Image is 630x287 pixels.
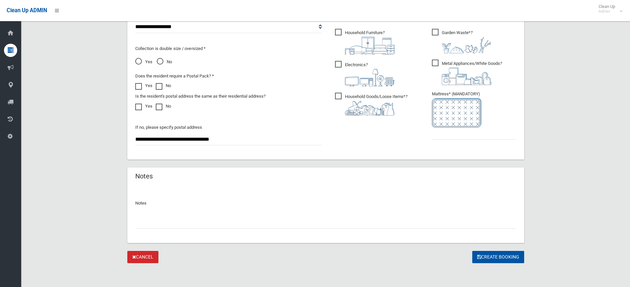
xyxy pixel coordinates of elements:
[442,61,502,85] i: ?
[442,68,491,85] img: 36c1b0289cb1767239cdd3de9e694f19.png
[432,60,502,85] span: Metal Appliances/White Goods
[442,30,491,53] i: ?
[335,29,395,55] span: Household Furniture
[345,62,395,86] i: ?
[432,98,482,127] img: e7408bece873d2c1783593a074e5cb2f.png
[135,199,516,207] p: Notes
[345,94,407,116] i: ?
[156,82,171,90] label: No
[135,82,152,90] label: Yes
[135,45,322,53] p: Collection is double size / oversized *
[7,7,47,14] span: Clean Up ADMIN
[135,102,152,110] label: Yes
[135,123,202,131] label: If no, please specify postal address
[345,101,395,116] img: b13cc3517677393f34c0a387616ef184.png
[345,37,395,55] img: aa9efdbe659d29b613fca23ba79d85cb.png
[157,58,172,66] span: No
[472,251,524,263] button: Create Booking
[335,61,395,86] span: Electronics
[135,72,214,80] label: Does the resident require a Postal Pack? *
[595,4,622,14] span: Clean Up
[432,91,516,127] span: Mattress* (MANDATORY)
[442,37,491,53] img: 4fd8a5c772b2c999c83690221e5242e0.png
[599,9,615,14] small: Admin
[345,69,395,86] img: 394712a680b73dbc3d2a6a3a7ffe5a07.png
[127,251,158,263] a: Cancel
[335,93,407,116] span: Household Goods/Loose Items*
[156,102,171,110] label: No
[432,29,491,53] span: Garden Waste*
[135,58,152,66] span: Yes
[127,170,161,183] header: Notes
[135,92,266,100] label: Is the resident's postal address the same as their residential address?
[345,30,395,55] i: ?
